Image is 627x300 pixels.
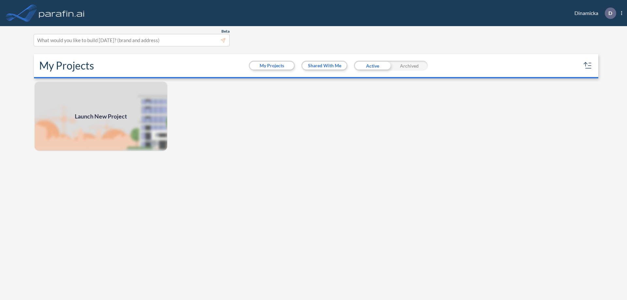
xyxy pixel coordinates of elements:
[354,61,391,71] div: Active
[75,112,127,121] span: Launch New Project
[391,61,428,71] div: Archived
[608,10,612,16] p: D
[34,81,168,151] a: Launch New Project
[302,62,346,70] button: Shared With Me
[583,60,593,71] button: sort
[39,59,94,72] h2: My Projects
[221,29,230,34] span: Beta
[565,8,622,19] div: Dinamicka
[250,62,294,70] button: My Projects
[34,81,168,151] img: add
[38,7,86,20] img: logo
